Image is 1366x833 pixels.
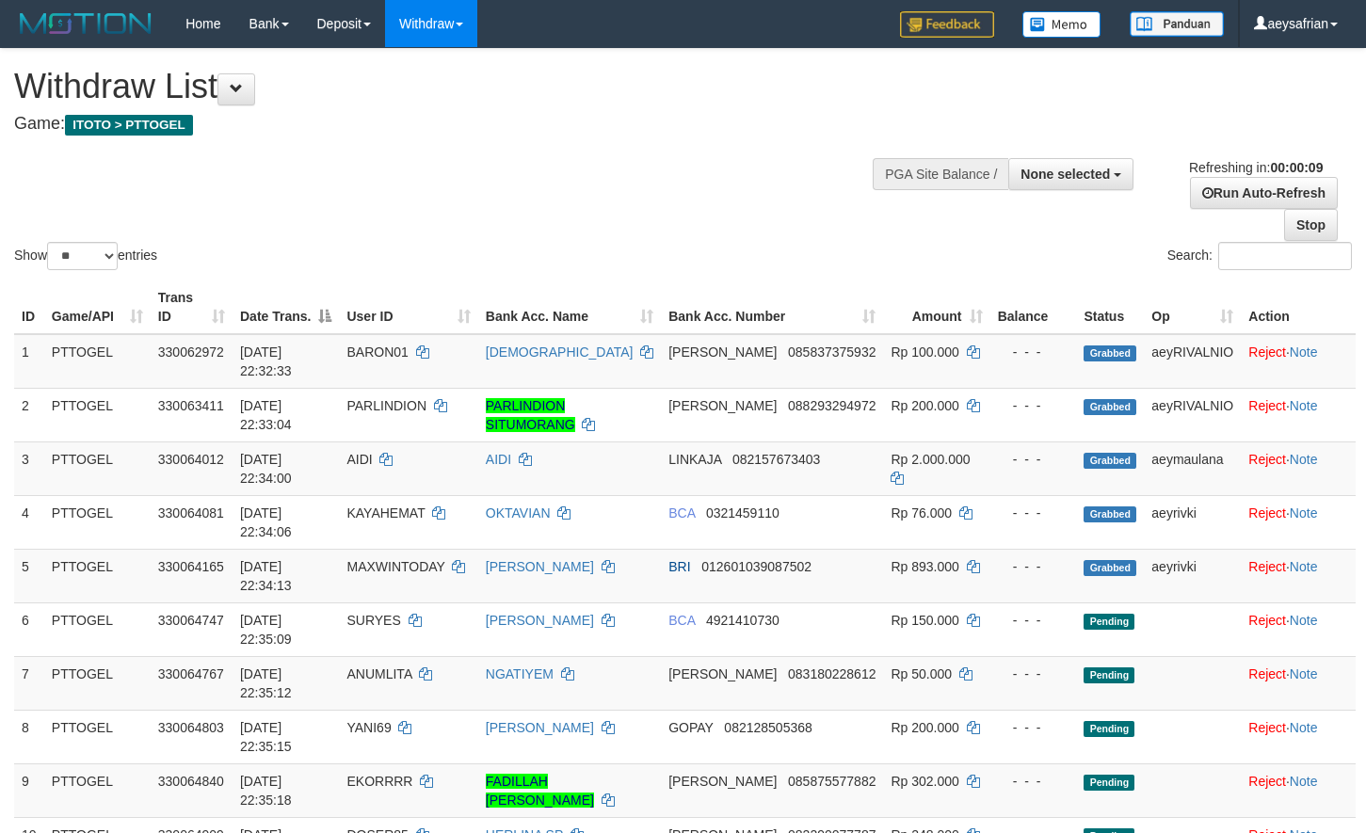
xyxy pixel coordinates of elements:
[158,452,224,467] span: 330064012
[1190,177,1338,209] a: Run Auto-Refresh
[998,343,1069,361] div: - - -
[14,334,44,389] td: 1
[668,452,721,467] span: LINKAJA
[240,666,292,700] span: [DATE] 22:35:12
[47,242,118,270] select: Showentries
[240,559,292,593] span: [DATE] 22:34:13
[1084,721,1134,737] span: Pending
[1241,334,1356,389] td: ·
[1241,763,1356,817] td: ·
[732,452,820,467] span: Copy 082157673403 to clipboard
[14,9,157,38] img: MOTION_logo.png
[1084,399,1136,415] span: Grabbed
[998,611,1069,630] div: - - -
[891,505,952,521] span: Rp 76.000
[990,280,1077,334] th: Balance
[1241,280,1356,334] th: Action
[486,344,634,360] a: [DEMOGRAPHIC_DATA]
[346,398,426,413] span: PARLINDION
[44,763,151,817] td: PTTOGEL
[1218,242,1352,270] input: Search:
[788,666,876,681] span: Copy 083180228612 to clipboard
[339,280,477,334] th: User ID: activate to sort column ascending
[668,398,777,413] span: [PERSON_NAME]
[1290,559,1318,574] a: Note
[1241,388,1356,441] td: ·
[14,495,44,549] td: 4
[44,656,151,710] td: PTTOGEL
[158,666,224,681] span: 330064767
[1022,11,1101,38] img: Button%20Memo.svg
[233,280,339,334] th: Date Trans.: activate to sort column descending
[44,441,151,495] td: PTTOGEL
[1189,160,1323,175] span: Refreshing in:
[891,613,958,628] span: Rp 150.000
[486,452,511,467] a: AIDI
[1144,495,1241,549] td: aeyrivki
[240,720,292,754] span: [DATE] 22:35:15
[1076,280,1144,334] th: Status
[14,441,44,495] td: 3
[1290,720,1318,735] a: Note
[240,613,292,647] span: [DATE] 22:35:09
[240,398,292,432] span: [DATE] 22:33:04
[1290,505,1318,521] a: Note
[478,280,661,334] th: Bank Acc. Name: activate to sort column ascending
[998,396,1069,415] div: - - -
[1144,334,1241,389] td: aeyRIVALNIO
[1290,452,1318,467] a: Note
[240,774,292,808] span: [DATE] 22:35:18
[14,656,44,710] td: 7
[14,242,157,270] label: Show entries
[346,720,391,735] span: YANI69
[158,613,224,628] span: 330064747
[788,398,876,413] span: Copy 088293294972 to clipboard
[1290,344,1318,360] a: Note
[891,344,958,360] span: Rp 100.000
[486,666,554,681] a: NGATIYEM
[998,450,1069,469] div: - - -
[1241,495,1356,549] td: ·
[1084,453,1136,469] span: Grabbed
[486,505,551,521] a: OKTAVIAN
[158,505,224,521] span: 330064081
[1167,242,1352,270] label: Search:
[668,666,777,681] span: [PERSON_NAME]
[1248,344,1286,360] a: Reject
[1144,441,1241,495] td: aeymaulana
[1248,720,1286,735] a: Reject
[1270,160,1323,175] strong: 00:00:09
[1248,398,1286,413] a: Reject
[883,280,989,334] th: Amount: activate to sort column ascending
[1144,549,1241,602] td: aeyrivki
[1290,398,1318,413] a: Note
[668,344,777,360] span: [PERSON_NAME]
[1248,559,1286,574] a: Reject
[346,774,412,789] span: EKORRRR
[1241,549,1356,602] td: ·
[891,666,952,681] span: Rp 50.000
[668,774,777,789] span: [PERSON_NAME]
[1248,774,1286,789] a: Reject
[346,666,411,681] span: ANUMLITA
[346,559,444,574] span: MAXWINTODAY
[1008,158,1133,190] button: None selected
[1248,452,1286,467] a: Reject
[14,549,44,602] td: 5
[1084,560,1136,576] span: Grabbed
[158,720,224,735] span: 330064803
[1084,667,1134,683] span: Pending
[1241,441,1356,495] td: ·
[1084,614,1134,630] span: Pending
[1290,774,1318,789] a: Note
[891,559,958,574] span: Rp 893.000
[701,559,812,574] span: Copy 012601039087502 to clipboard
[158,344,224,360] span: 330062972
[14,763,44,817] td: 9
[44,602,151,656] td: PTTOGEL
[1144,280,1241,334] th: Op: activate to sort column ascending
[1241,710,1356,763] td: ·
[788,774,876,789] span: Copy 085875577882 to clipboard
[346,452,372,467] span: AIDI
[486,559,594,574] a: [PERSON_NAME]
